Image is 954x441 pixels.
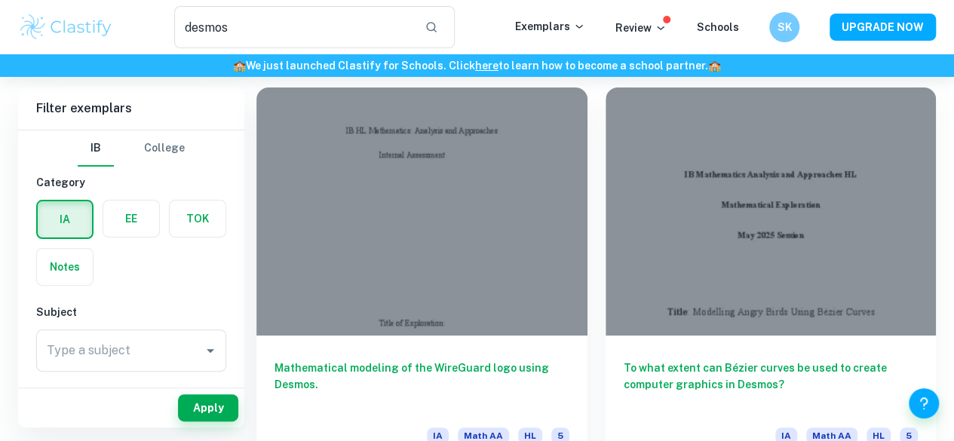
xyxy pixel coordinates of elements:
h6: To what extent can Bézier curves be used to create computer graphics in Desmos? [624,360,919,409]
span: 🏫 [708,60,721,72]
h6: Subject [36,304,226,320]
button: EE [103,201,159,237]
button: IB [78,130,114,167]
h6: Filter exemplars [18,87,244,130]
h6: SK [776,19,793,35]
button: TOK [170,201,225,237]
h6: Category [36,174,226,191]
h6: Mathematical modeling of the WireGuard logo using Desmos. [275,360,569,409]
p: Exemplars [515,18,585,35]
button: SK [769,12,799,42]
span: 🏫 [233,60,246,72]
h6: We just launched Clastify for Schools. Click to learn how to become a school partner. [3,57,951,74]
p: Review [615,20,667,36]
button: Help and Feedback [909,388,939,418]
button: Open [200,340,221,361]
img: Clastify logo [18,12,114,42]
div: Filter type choice [78,130,185,167]
button: UPGRADE NOW [830,14,936,41]
a: Schools [697,21,739,33]
input: Search for any exemplars... [174,6,413,48]
button: IA [38,201,92,237]
button: Apply [178,394,238,421]
button: Notes [37,249,93,285]
a: here [475,60,498,72]
button: College [144,130,185,167]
